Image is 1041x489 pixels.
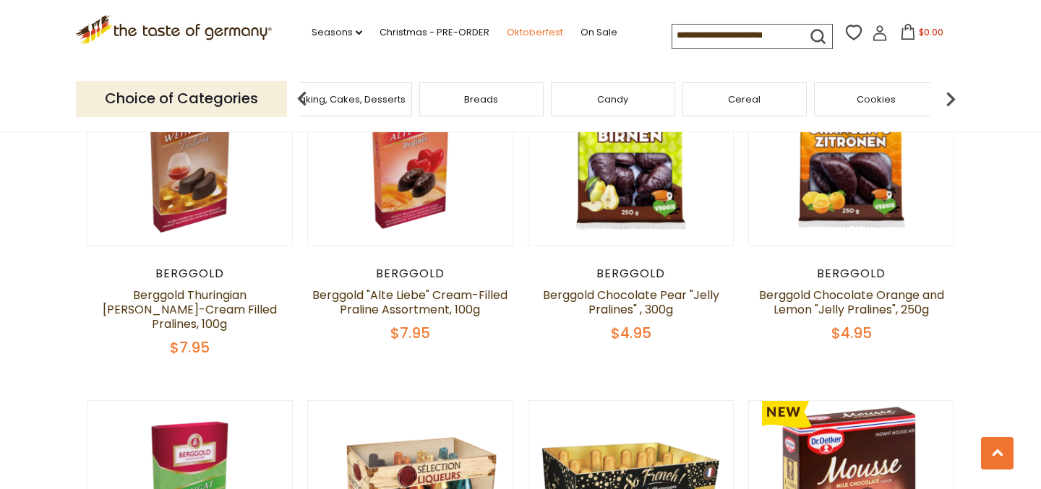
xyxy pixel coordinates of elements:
a: Baking, Cakes, Desserts [294,94,406,105]
div: Berggold [87,267,293,281]
div: Berggold [528,267,734,281]
img: Berggold Thuringian Brandy-Cream Filled Pralines, 100g [87,41,292,246]
a: Berggold "Alte Liebe" Cream-Filled Praline Assortment, 100g [312,287,507,318]
button: $0.00 [891,24,952,46]
a: Cookies [857,94,896,105]
div: Berggold [748,267,954,281]
span: $4.95 [611,323,651,343]
a: Breads [464,94,498,105]
a: Christmas - PRE-ORDER [380,25,489,40]
img: Berggold "Alte Liebe" Cream-Filled Praline Assortment, 100g [308,41,513,246]
span: $0.00 [919,26,943,38]
p: Choice of Categories [76,81,287,116]
img: previous arrow [288,85,317,113]
img: Berggold Chocolate Pear "Jelly Pralines" , 300g [528,41,733,246]
a: Candy [597,94,628,105]
span: $7.95 [390,323,430,343]
span: $4.95 [831,323,872,343]
a: Seasons [312,25,362,40]
img: Berggold Chocolate Orange and Lemon "Jelly Pralines", 250g [749,41,954,246]
a: Oktoberfest [507,25,563,40]
a: Berggold Thuringian [PERSON_NAME]-Cream Filled Pralines, 100g [103,287,277,332]
div: Berggold [307,267,513,281]
a: Cereal [728,94,761,105]
a: On Sale [581,25,617,40]
a: Berggold Chocolate Orange and Lemon "Jelly Pralines", 250g [759,287,944,318]
img: next arrow [936,85,965,113]
a: Berggold Chocolate Pear "Jelly Pralines" , 300g [543,287,719,318]
span: $7.95 [170,337,210,358]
